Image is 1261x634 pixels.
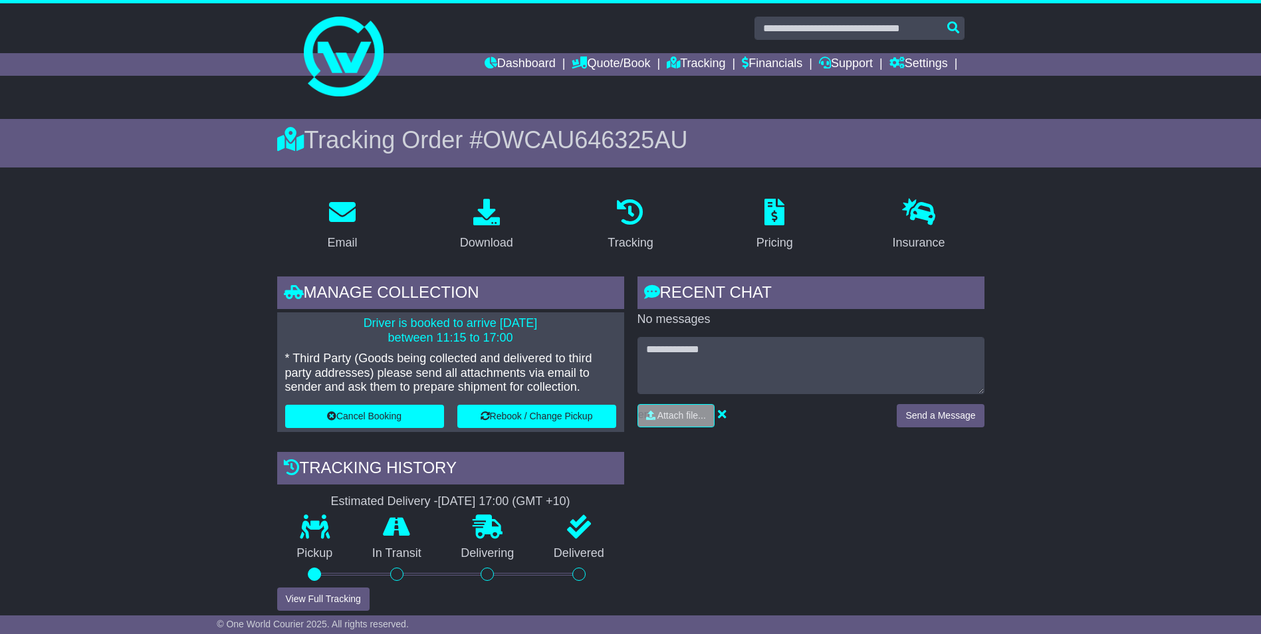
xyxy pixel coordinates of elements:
div: Email [327,234,357,252]
div: Manage collection [277,276,624,312]
p: Driver is booked to arrive [DATE] between 11:15 to 17:00 [285,316,616,345]
div: Pricing [756,234,793,252]
button: Cancel Booking [285,405,444,428]
a: Dashboard [485,53,556,76]
p: Delivered [534,546,624,561]
p: Pickup [277,546,353,561]
div: Estimated Delivery - [277,494,624,509]
p: Delivering [441,546,534,561]
p: No messages [637,312,984,327]
span: OWCAU646325AU [483,126,687,154]
div: [DATE] 17:00 (GMT +10) [438,494,570,509]
a: Quote/Book [572,53,650,76]
div: RECENT CHAT [637,276,984,312]
a: Pricing [748,194,802,257]
a: Settings [889,53,948,76]
div: Tracking [608,234,653,252]
span: © One World Courier 2025. All rights reserved. [217,619,409,629]
div: Download [460,234,513,252]
p: In Transit [352,546,441,561]
a: Download [451,194,522,257]
div: Insurance [893,234,945,252]
div: Tracking history [277,452,624,488]
button: Rebook / Change Pickup [457,405,616,428]
a: Financials [742,53,802,76]
div: Tracking Order # [277,126,984,154]
a: Email [318,194,366,257]
a: Tracking [667,53,725,76]
p: * Third Party (Goods being collected and delivered to third party addresses) please send all atta... [285,352,616,395]
button: Send a Message [897,404,984,427]
a: Insurance [884,194,954,257]
button: View Full Tracking [277,587,370,611]
a: Support [819,53,873,76]
a: Tracking [599,194,661,257]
